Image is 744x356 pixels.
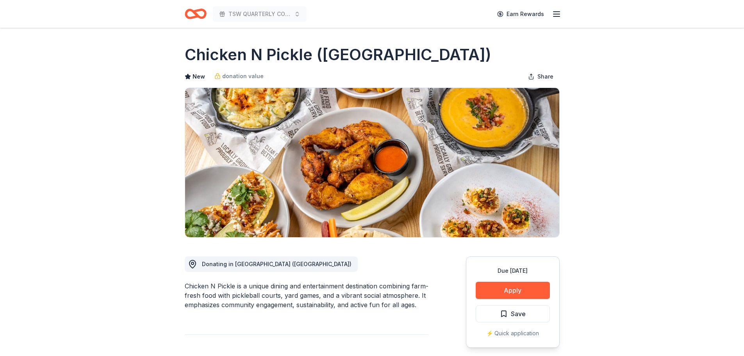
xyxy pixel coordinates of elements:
a: Home [185,5,207,23]
span: TSW QUARTERLY COHORT [228,9,291,19]
span: donation value [222,72,264,81]
button: Apply [476,282,550,299]
a: Earn Rewards [492,7,549,21]
img: Image for Chicken N Pickle (Glendale) [185,88,559,237]
span: New [193,72,205,81]
button: Save [476,305,550,322]
div: Due [DATE] [476,266,550,275]
button: Share [522,69,560,84]
div: Chicken N Pickle is a unique dining and entertainment destination combining farm-fresh food with ... [185,281,428,309]
a: donation value [214,72,264,81]
span: Donating in [GEOGRAPHIC_DATA] ([GEOGRAPHIC_DATA]) [202,261,351,267]
div: ⚡️ Quick application [476,329,550,338]
button: TSW QUARTERLY COHORT [213,6,307,22]
span: Share [537,72,553,81]
h1: Chicken N Pickle ([GEOGRAPHIC_DATA]) [185,44,491,66]
span: Save [511,309,526,319]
